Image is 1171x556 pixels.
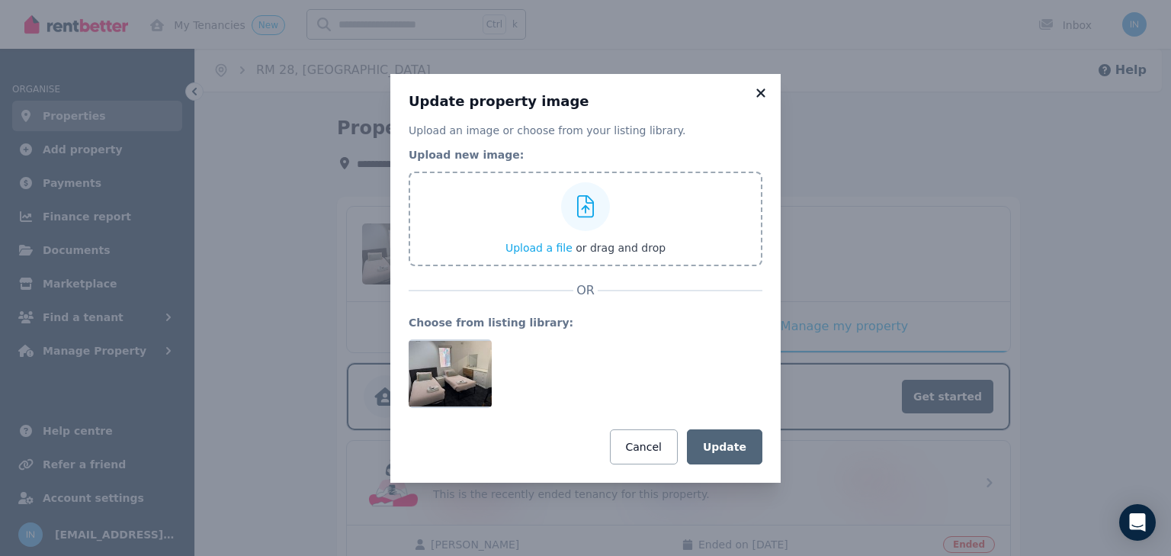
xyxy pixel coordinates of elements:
[687,429,762,464] button: Update
[409,147,762,162] legend: Upload new image:
[505,242,573,254] span: Upload a file
[573,281,598,300] span: OR
[576,242,666,254] span: or drag and drop
[1119,504,1156,541] div: Open Intercom Messenger
[409,92,762,111] h3: Update property image
[610,429,678,464] button: Cancel
[505,240,666,256] button: Upload a file or drag and drop
[409,123,762,138] p: Upload an image or choose from your listing library.
[409,315,762,330] legend: Choose from listing library:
